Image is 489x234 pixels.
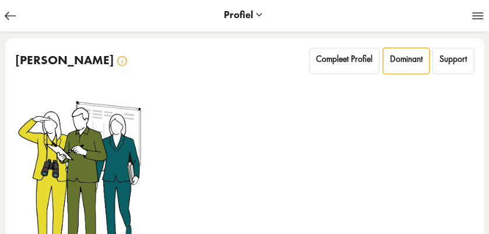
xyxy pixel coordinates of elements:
img: info.svg [117,56,127,66]
span: Dominant [390,54,423,68]
span: Compleet Profiel [316,54,372,68]
span: Support [439,54,467,68]
span: Profiel [224,10,265,20]
span: [PERSON_NAME] [15,52,114,68]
